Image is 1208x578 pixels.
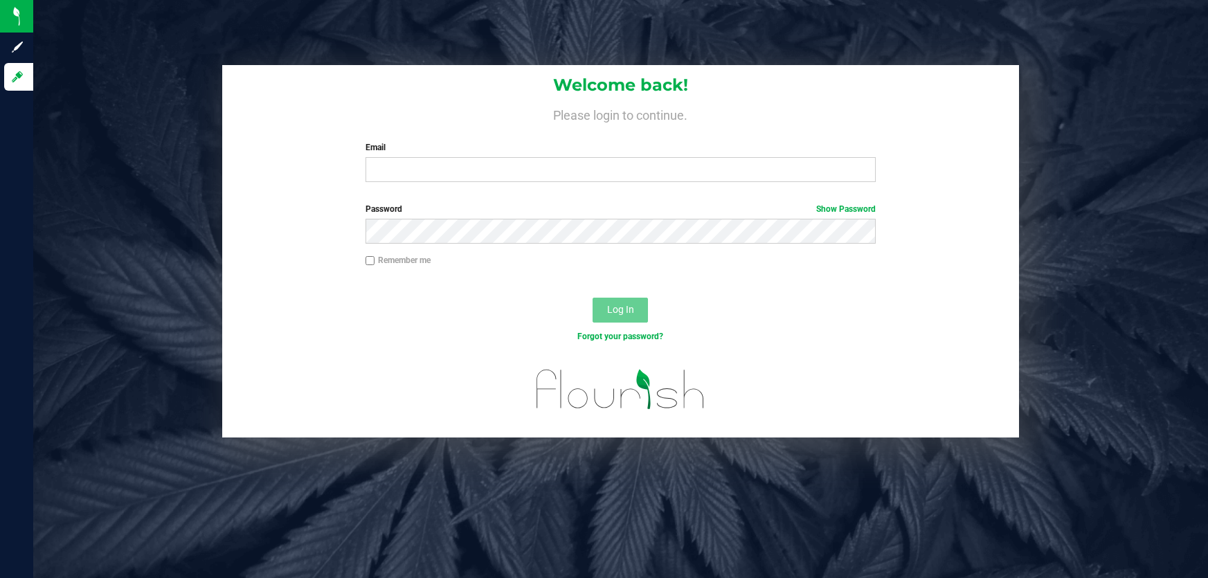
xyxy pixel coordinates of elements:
[577,332,663,341] a: Forgot your password?
[366,204,402,214] span: Password
[10,70,24,84] inline-svg: Log in
[366,141,876,154] label: Email
[521,357,721,422] img: flourish_logo.svg
[593,298,648,323] button: Log In
[10,40,24,54] inline-svg: Sign up
[366,254,431,267] label: Remember me
[366,256,375,266] input: Remember me
[607,304,634,315] span: Log In
[222,105,1019,122] h4: Please login to continue.
[816,204,876,214] a: Show Password
[222,76,1019,94] h1: Welcome back!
